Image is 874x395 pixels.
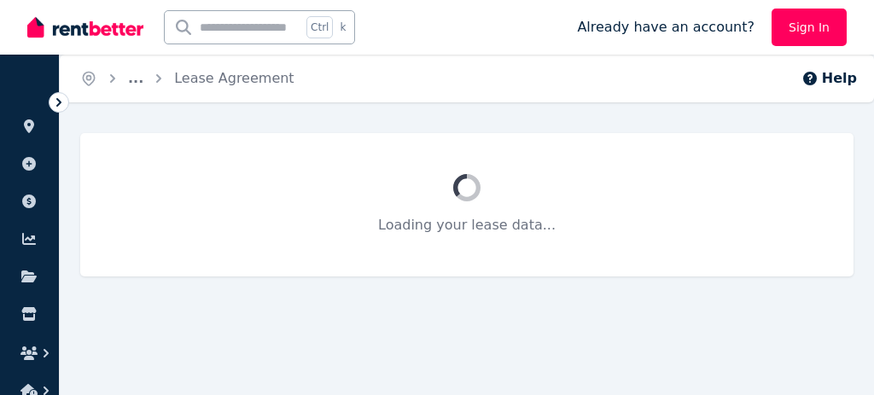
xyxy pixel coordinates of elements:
a: ... [128,70,143,86]
p: Loading your lease data... [121,215,813,235]
span: Ctrl [306,16,333,38]
a: Sign In [772,9,847,46]
span: Already have an account? [577,17,755,38]
nav: Breadcrumb [60,55,315,102]
img: RentBetter [27,15,143,40]
button: Help [801,68,857,89]
span: k [340,20,346,34]
a: Lease Agreement [174,70,294,86]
